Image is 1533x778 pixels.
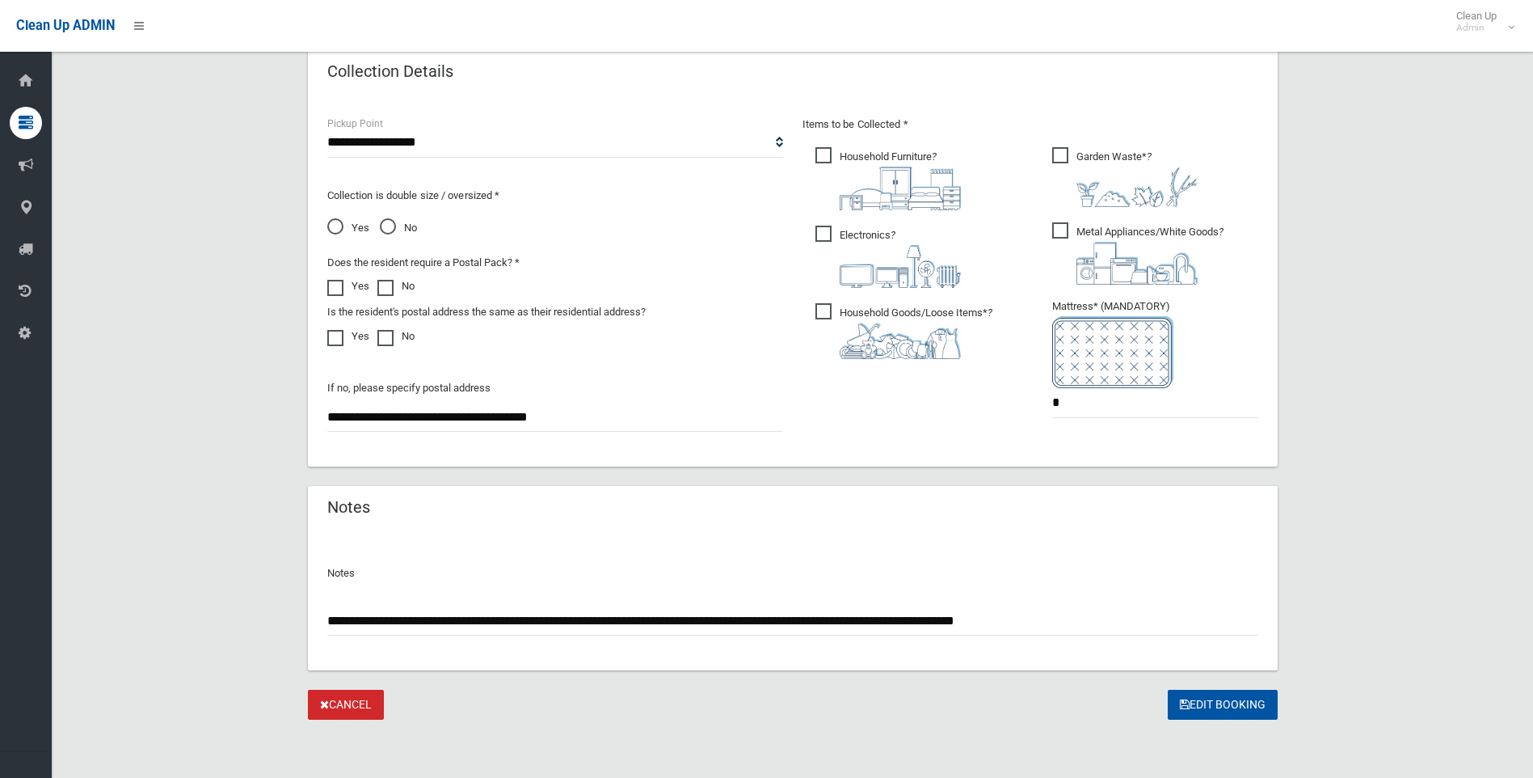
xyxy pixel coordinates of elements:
[840,167,961,210] img: aa9efdbe659d29b613fca23ba79d85cb.png
[377,327,415,346] label: No
[1456,22,1497,34] small: Admin
[840,307,992,359] i: ?
[327,302,646,322] label: Is the resident's postal address the same as their residential address?
[308,690,384,720] a: Cancel
[1168,690,1278,720] button: Edit Booking
[327,327,369,346] label: Yes
[1076,242,1198,285] img: 36c1b0289cb1767239cdd3de9e694f19.png
[377,277,415,296] label: No
[308,492,390,523] header: Notes
[327,564,1258,583] p: Notes
[840,229,961,288] i: ?
[1052,300,1258,388] span: Mattress* (MANDATORY)
[1052,222,1223,285] span: Metal Appliances/White Goods
[327,253,520,273] label: Does the resident require a Postal Pack? *
[815,147,961,210] span: Household Furniture
[840,245,961,288] img: 394712a680b73dbc3d2a6a3a7ffe5a07.png
[1052,147,1198,207] span: Garden Waste*
[327,218,369,238] span: Yes
[327,186,783,205] p: Collection is double size / oversized *
[16,18,115,33] span: Clean Up ADMIN
[1448,10,1513,34] span: Clean Up
[327,378,491,398] label: If no, please specify postal address
[327,277,369,296] label: Yes
[840,323,961,359] img: b13cc3517677393f34c0a387616ef184.png
[1076,226,1223,285] i: ?
[308,56,473,87] header: Collection Details
[1076,150,1198,207] i: ?
[815,303,992,359] span: Household Goods/Loose Items*
[815,226,961,288] span: Electronics
[802,115,1258,134] p: Items to be Collected *
[1076,167,1198,207] img: 4fd8a5c772b2c999c83690221e5242e0.png
[840,150,961,210] i: ?
[380,218,417,238] span: No
[1052,316,1173,388] img: e7408bece873d2c1783593a074e5cb2f.png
